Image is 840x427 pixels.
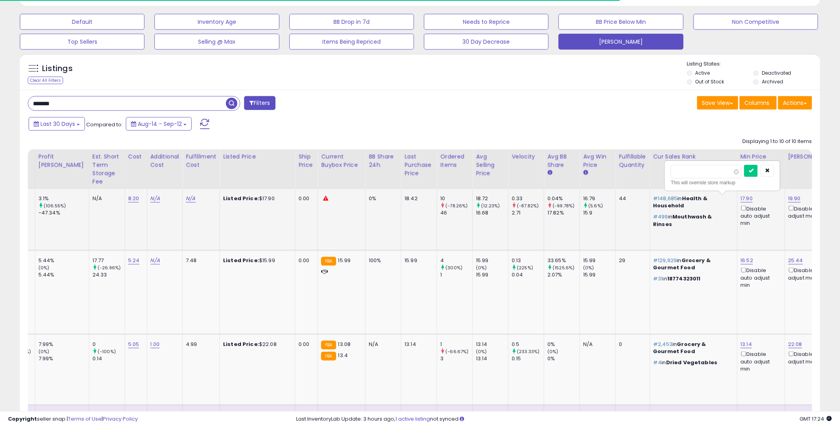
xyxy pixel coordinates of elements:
[512,271,544,278] div: 0.04
[512,209,544,216] div: 2.71
[321,341,336,350] small: FBA
[559,34,683,50] button: [PERSON_NAME]
[20,34,144,50] button: Top Sellers
[29,117,85,131] button: Last 30 Days
[424,34,549,50] button: 30 Day Decrease
[476,153,505,178] div: Avg Selling Price
[800,415,832,423] span: 2025-10-13 17:24 GMT
[223,341,289,348] div: $22.08
[138,120,182,128] span: Aug-14 - Sep-12
[762,78,783,85] label: Archived
[741,257,753,265] a: 16.52
[653,213,713,228] span: Mouthwash & Rinses
[788,340,803,348] a: 22.08
[369,195,395,202] div: 0%
[517,265,533,271] small: (225%)
[741,340,752,348] a: 13.14
[445,203,468,209] small: (-78.26%)
[39,265,50,271] small: (0%)
[476,257,508,264] div: 15.99
[223,257,289,264] div: $15.99
[583,265,594,271] small: (0%)
[39,153,86,169] div: Profit [PERSON_NAME]
[653,195,678,202] span: #148,685
[440,355,472,362] div: 3
[547,195,580,202] div: 0.04%
[405,195,431,202] div: 18.42
[741,204,779,227] div: Disable auto adjust min
[223,195,289,202] div: $17.90
[512,257,544,264] div: 0.13
[44,203,66,209] small: (106.55%)
[653,195,731,209] p: in
[186,153,216,169] div: Fulfillment Cost
[440,257,472,264] div: 4
[128,153,144,161] div: Cost
[553,203,574,209] small: (-99.78%)
[42,63,73,74] h5: Listings
[440,341,472,348] div: 1
[547,348,559,355] small: (0%)
[476,341,508,348] div: 13.14
[396,415,430,423] a: 1 active listing
[653,340,673,348] span: #2,453
[653,359,731,366] p: in
[440,271,472,278] div: 1
[3,153,32,169] div: Total Profit
[583,169,588,176] small: Avg Win Price.
[8,415,37,423] strong: Copyright
[687,60,820,68] p: Listing States:
[653,153,734,161] div: Cur Sales Rank
[741,153,782,161] div: Min Price
[667,275,701,282] span: 18774323011
[788,266,833,282] div: Disable auto adjust max
[619,195,643,202] div: 44
[788,153,836,161] div: [PERSON_NAME]
[299,153,314,169] div: Ship Price
[697,96,738,110] button: Save View
[476,355,508,362] div: 13.14
[583,195,615,202] div: 16.79
[547,209,580,216] div: 17.82%
[512,195,544,202] div: 0.33
[92,355,125,362] div: 0.14
[186,341,214,348] div: 4.99
[440,195,472,202] div: 10
[28,77,63,84] div: Clear All Filters
[476,209,508,216] div: 16.68
[39,209,89,216] div: -47.34%
[39,271,89,278] div: 5.44%
[547,271,580,278] div: 2.07%
[154,14,279,30] button: Inventory Age
[68,415,102,423] a: Terms of Use
[424,14,549,30] button: Needs to Reprice
[223,153,292,161] div: Listed Price
[788,204,833,220] div: Disable auto adjust max
[440,153,469,169] div: Ordered Items
[778,96,812,110] button: Actions
[92,153,121,186] div: Est. Short Term Storage Fee
[338,352,348,359] span: 13.4
[740,96,777,110] button: Columns
[150,257,160,265] a: N/A
[547,355,580,362] div: 0%
[289,14,414,30] button: BB Drop in 7d
[186,195,195,203] a: N/A
[517,348,539,355] small: (233.33%)
[39,355,89,362] div: 7.99%
[476,195,508,202] div: 18.72
[653,275,663,282] span: #31
[559,14,683,30] button: BB Price Below Min
[299,195,312,202] div: 0.00
[445,348,468,355] small: (-66.67%)
[39,195,89,202] div: 3.1%
[583,271,615,278] div: 15.99
[512,153,541,161] div: Velocity
[583,153,612,169] div: Avg Win Price
[39,341,89,348] div: 7.99%
[150,153,179,169] div: Additional Cost
[369,341,395,348] div: N/A
[619,257,643,264] div: 29
[445,265,462,271] small: (300%)
[583,341,609,348] div: N/A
